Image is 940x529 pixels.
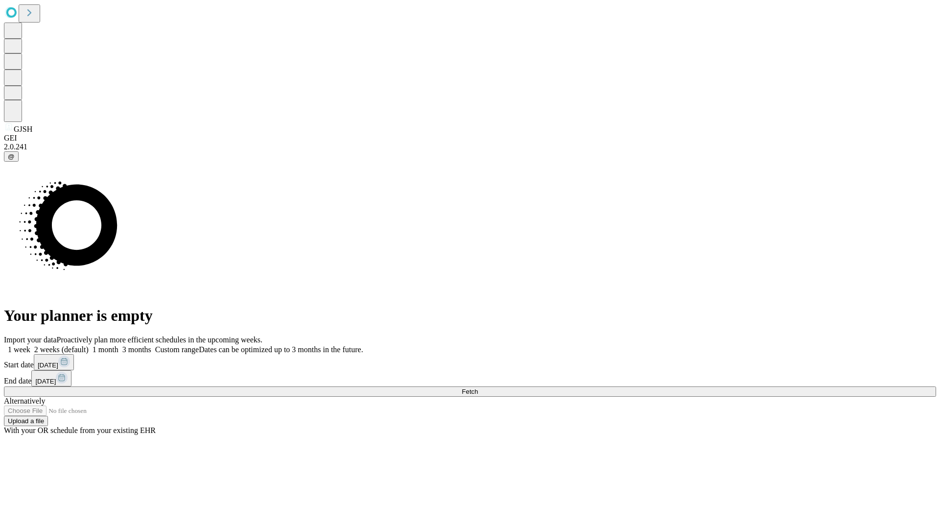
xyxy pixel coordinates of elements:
span: @ [8,153,15,160]
span: Dates can be optimized up to 3 months in the future. [199,345,363,354]
span: With your OR schedule from your existing EHR [4,426,156,434]
span: Alternatively [4,397,45,405]
button: [DATE] [34,354,74,370]
div: Start date [4,354,936,370]
span: Fetch [462,388,478,395]
div: 2.0.241 [4,143,936,151]
span: Proactively plan more efficient schedules in the upcoming weeks. [57,336,262,344]
span: [DATE] [35,378,56,385]
h1: Your planner is empty [4,307,936,325]
span: 3 months [122,345,151,354]
button: Fetch [4,386,936,397]
span: Import your data [4,336,57,344]
span: GJSH [14,125,32,133]
button: [DATE] [31,370,71,386]
span: 1 month [93,345,118,354]
div: GEI [4,134,936,143]
span: [DATE] [38,361,58,369]
div: End date [4,370,936,386]
span: 1 week [8,345,30,354]
span: Custom range [155,345,199,354]
span: 2 weeks (default) [34,345,89,354]
button: Upload a file [4,416,48,426]
button: @ [4,151,19,162]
